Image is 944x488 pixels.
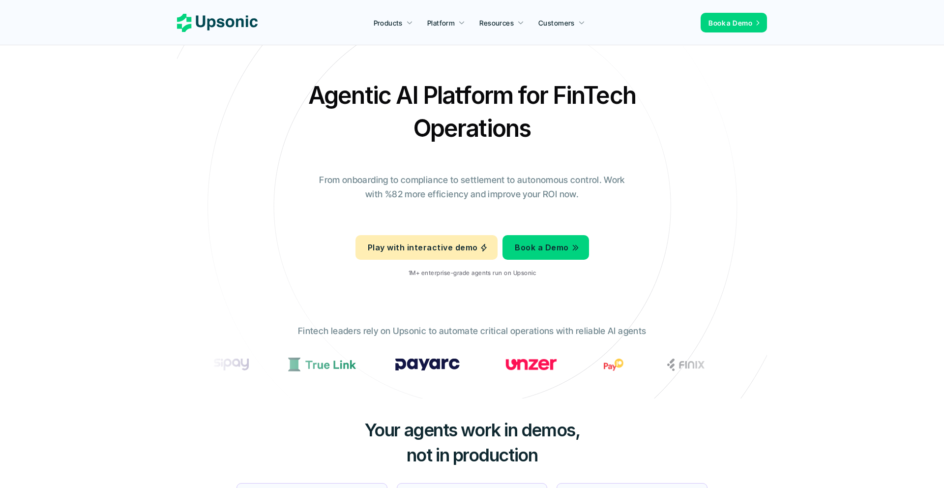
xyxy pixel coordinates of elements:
p: From onboarding to compliance to settlement to autonomous control. Work with %82 more efficiency ... [312,173,632,202]
p: Customers [538,18,575,28]
p: Resources [479,18,514,28]
p: Play with interactive demo [368,241,477,255]
a: Book a Demo [701,13,767,32]
a: Book a Demo [502,235,589,260]
p: Fintech leaders rely on Upsonic to automate critical operations with reliable AI agents [298,324,646,338]
p: 1M+ enterprise-grade agents run on Upsonic [408,270,535,276]
a: Play with interactive demo [355,235,498,260]
a: Products [368,14,419,31]
span: not in production [407,444,538,466]
span: Your agents work in demos, [364,419,580,441]
p: Platform [427,18,455,28]
p: Products [374,18,403,28]
p: Book a Demo [515,241,568,255]
p: Book a Demo [708,18,752,28]
h2: Agentic AI Platform for FinTech Operations [300,79,644,145]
